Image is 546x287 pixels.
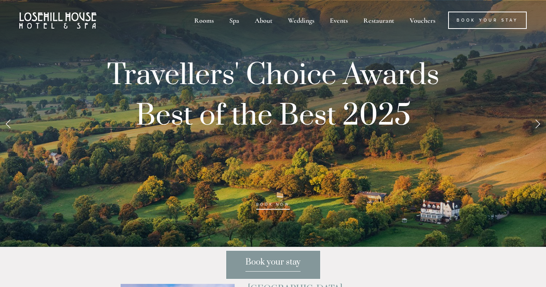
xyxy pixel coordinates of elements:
[323,12,355,29] div: Events
[245,257,301,272] span: Book your stay
[356,12,401,29] div: Restaurant
[77,55,470,217] p: Travellers' Choice Awards Best of the Best 2025
[222,12,246,29] div: Spa
[448,12,527,29] a: Book Your Stay
[248,12,279,29] div: About
[281,12,321,29] div: Weddings
[226,250,321,279] a: Book your stay
[19,12,96,29] img: Losehill House
[187,12,221,29] div: Rooms
[256,202,289,210] a: BOOK NOW
[403,12,442,29] a: Vouchers
[529,112,546,135] a: Next Slide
